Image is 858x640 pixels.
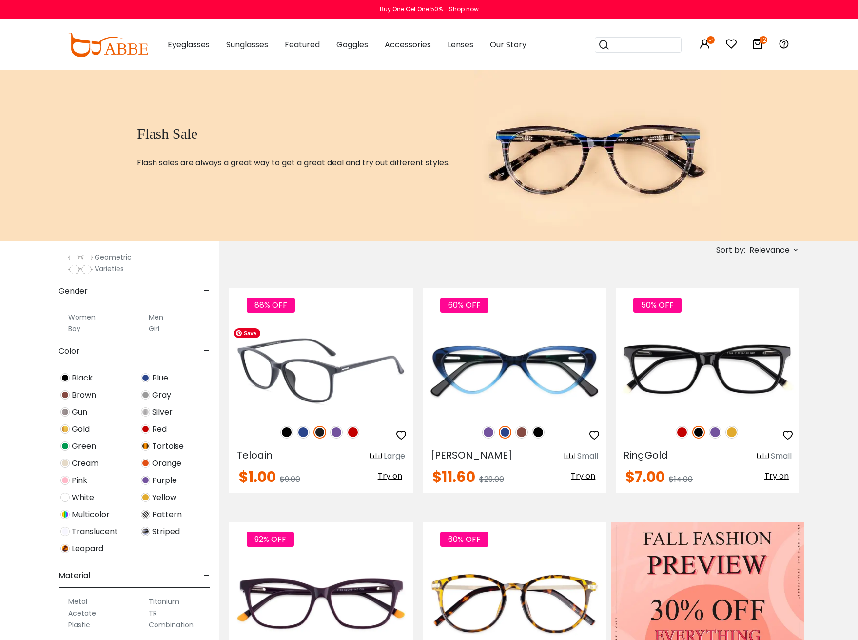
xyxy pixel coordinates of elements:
[141,441,150,451] img: Tortoise
[58,564,90,587] span: Material
[141,493,150,502] img: Yellow
[152,492,176,503] span: Yellow
[752,40,763,51] a: 12
[58,340,79,363] span: Color
[532,426,545,439] img: Black
[692,426,705,439] img: Black
[168,39,210,50] span: Eyeglasses
[152,423,167,435] span: Red
[490,39,526,50] span: Our Story
[479,474,504,485] span: $29.00
[280,426,293,439] img: Black
[385,39,431,50] span: Accessories
[370,453,382,460] img: size ruler
[449,5,479,14] div: Shop now
[137,157,449,169] p: Flash sales are always a great way to get a great deal and try out different styles.
[72,475,87,486] span: Pink
[68,311,96,323] label: Women
[72,372,93,384] span: Black
[716,244,745,256] span: Sort by:
[203,564,210,587] span: -
[60,493,70,502] img: White
[72,406,87,418] span: Gun
[60,441,70,451] img: Green
[669,474,693,485] span: $14.00
[749,241,790,259] span: Relevance
[432,466,475,487] span: $11.60
[577,450,598,462] div: Small
[239,466,276,487] span: $1.00
[625,466,665,487] span: $7.00
[226,39,268,50] span: Sunglasses
[149,311,163,323] label: Men
[564,453,575,460] img: size ruler
[152,372,168,384] span: Blue
[757,453,769,460] img: size ruler
[152,406,173,418] span: Silver
[141,390,150,400] img: Gray
[68,607,96,619] label: Acetate
[444,5,479,13] a: Shop now
[68,264,93,275] img: Varieties.png
[440,532,488,547] span: 60% OFF
[313,426,326,439] img: Matte Black
[633,298,682,313] span: 50% OFF
[725,426,738,439] img: Yellow
[72,440,96,452] span: Green
[152,475,177,486] span: Purple
[60,527,70,536] img: Translucent
[72,543,103,555] span: Leopard
[474,70,721,241] img: flash sale
[760,36,767,44] i: 12
[60,373,70,382] img: Black
[60,510,70,519] img: Multicolor
[141,476,150,485] img: Purple
[203,280,210,303] span: -
[72,458,98,469] span: Cream
[68,323,80,335] label: Boy
[330,426,343,439] img: Purple
[141,459,150,468] img: Orange
[336,39,368,50] span: Goggles
[423,323,606,415] img: Blue Hannah - Acetate ,Universal Bridge Fit
[234,328,260,338] span: Save
[571,470,595,481] span: Try on
[60,407,70,417] img: Gun
[764,470,789,481] span: Try on
[152,440,184,452] span: Tortoise
[149,323,159,335] label: Girl
[440,298,488,313] span: 60% OFF
[60,476,70,485] img: Pink
[280,474,300,485] span: $9.00
[141,527,150,536] img: Striped
[568,470,598,482] button: Try on
[229,323,413,415] img: Matte-black Teloain - TR ,Light Weight
[149,596,179,607] label: Titanium
[285,39,320,50] span: Featured
[676,426,688,439] img: Red
[616,323,799,415] img: Black RingGold - Acetate ,Universal Bridge Fit
[297,426,310,439] img: Blue
[375,470,405,482] button: Try on
[430,448,512,462] span: [PERSON_NAME]
[247,532,294,547] span: 92% OFF
[95,264,124,274] span: Varieties
[72,526,118,538] span: Translucent
[141,373,150,382] img: Blue
[247,298,295,313] span: 88% OFF
[347,426,359,439] img: Red
[152,526,180,538] span: Striped
[149,607,157,619] label: TR
[72,389,96,401] span: Brown
[203,340,210,363] span: -
[761,470,792,482] button: Try on
[68,33,148,57] img: abbeglasses.com
[95,252,132,262] span: Geometric
[499,426,511,439] img: Blue
[68,596,87,607] label: Metal
[141,424,150,434] img: Red
[58,280,88,303] span: Gender
[624,448,668,462] span: RingGold
[448,39,473,50] span: Lenses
